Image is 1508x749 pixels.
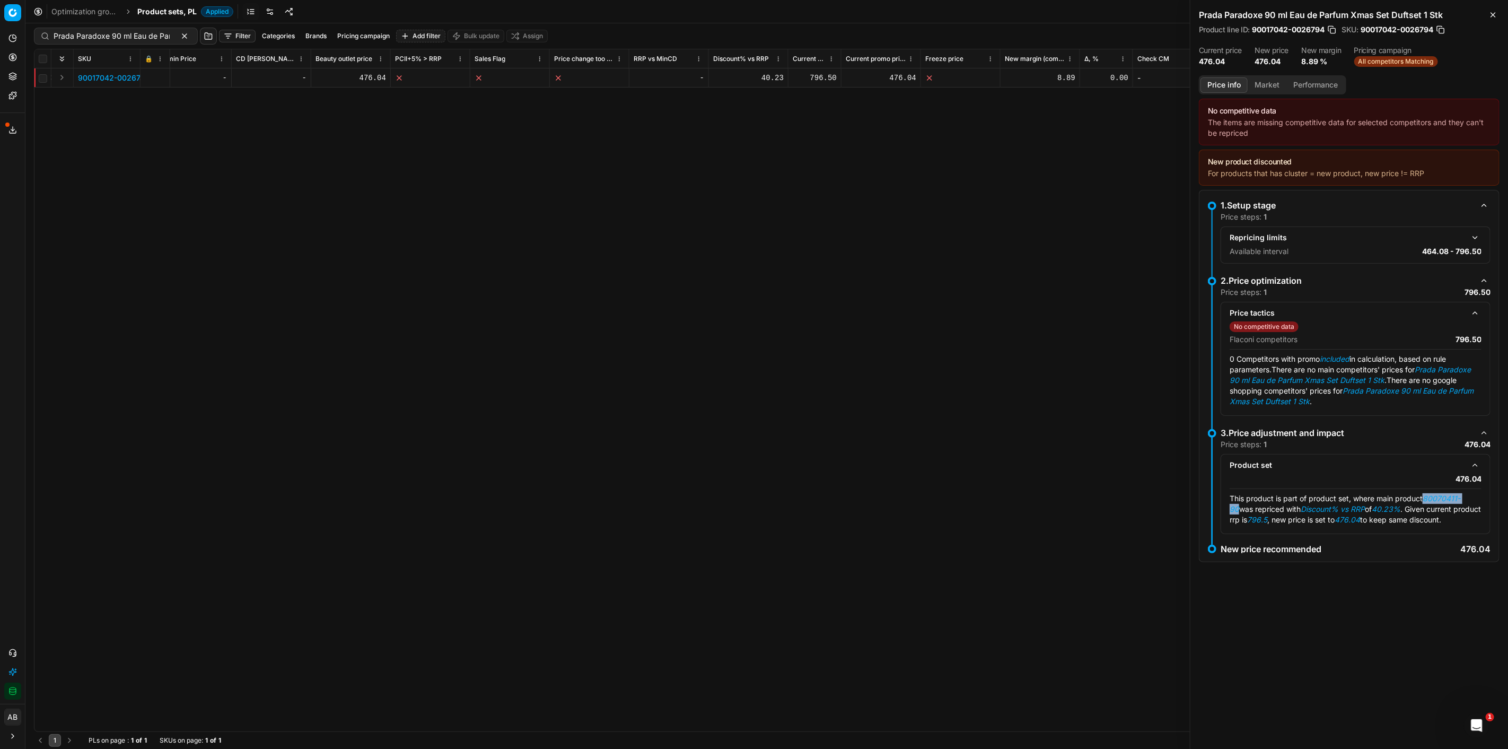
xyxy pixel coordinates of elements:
div: 3.Price adjustment and impact [1221,426,1474,439]
p: Price steps: [1221,439,1267,450]
span: Price change too high [554,55,614,63]
dt: New margin [1301,47,1342,54]
button: Expand [56,71,68,84]
span: There are no main competitors' prices for . [1230,365,1471,385]
span: Δ, % [1084,55,1099,63]
p: 796.50 [1465,287,1491,298]
span: Current price [793,55,826,63]
button: 1 [49,734,61,747]
button: Go to next page [63,734,76,747]
dd: 476.04 [1255,56,1288,67]
button: Bulk update [448,30,504,42]
span: All competitors Matching [1354,56,1438,67]
div: : [89,736,147,745]
input: Search by SKU or title [54,31,170,41]
p: 476.04 [1465,439,1491,450]
span: Product sets, PL [137,6,197,17]
strong: 1 [218,736,221,745]
span: CD min Price [156,55,196,63]
div: New product discounted [1208,156,1491,167]
div: 40.23 [713,73,784,83]
span: Product sets, PLApplied [137,6,233,17]
a: Optimization groups [51,6,119,17]
span: 90017042-0026794 [1361,24,1433,35]
strong: 1 [1264,212,1267,221]
span: Check CM [1137,55,1169,63]
span: Applied [201,6,233,17]
span: AB [5,709,21,725]
button: Market [1248,77,1286,93]
iframe: Intercom live chat [1464,713,1489,738]
p: Available interval [1230,246,1288,257]
p: 476.04 [1456,474,1481,484]
div: - [156,73,227,83]
div: The items are missing competitive data for selected competitors and they can't be repriced [1208,117,1491,138]
div: 1.Setup stage [1221,199,1474,212]
button: Filter [219,30,256,42]
div: Price tactics [1230,308,1465,318]
div: 796.50 [793,73,837,83]
span: Current promo price [846,55,906,63]
strong: 1 [131,736,134,745]
dd: 476.04 [1199,56,1242,67]
span: PCII+5% > RRP [395,55,442,63]
span: 🔒 [145,55,153,63]
span: SKU : [1342,26,1358,33]
button: Add filter [396,30,445,42]
strong: 1 [144,736,147,745]
p: No competitive data [1234,323,1294,331]
span: There are no google shopping competitors' prices for . [1230,376,1474,406]
span: New margin (common), % [1005,55,1065,63]
div: 2.Price optimization [1221,274,1474,287]
button: Price info [1200,77,1248,93]
div: - [634,73,704,83]
p: Price steps: [1221,287,1267,298]
span: 1 [1486,713,1494,721]
span: This product is part of product set, where main product was repriced with of . Given current prod... [1230,494,1481,524]
span: 0 Competitors with promo in calculation, based on rule parameters. [1230,354,1446,374]
button: Performance [1286,77,1345,93]
td: - [1133,68,1213,88]
button: Go to previous page [34,734,47,747]
button: AB [4,709,21,726]
button: Categories [258,30,299,42]
em: Prada Paradoxe 90 ml Eau de Parfum Xmas Set Duftset 1 Stk [1230,386,1474,406]
nav: breadcrumb [51,6,233,17]
button: Brands [301,30,331,42]
span: Beauty outlet price [315,55,372,63]
h2: Prada Paradoxe 90 ml Eau de Parfum Xmas Set Duftset 1 Stk [1199,8,1500,21]
strong: of [210,736,216,745]
button: Expand all [56,53,68,65]
div: No competitive data [1208,106,1491,116]
span: Freeze price [925,55,963,63]
span: SKU [78,55,91,63]
dd: 8.89 % [1301,56,1342,67]
div: Repricing limits [1230,232,1465,243]
button: Pricing campaign [333,30,394,42]
dt: Pricing campaign [1354,47,1438,54]
span: Sales Flag [475,55,505,63]
p: Flaconi competitors [1230,334,1297,345]
strong: of [136,736,142,745]
div: 8.89 [1005,73,1075,83]
span: 90017042-0026794 [1252,24,1325,35]
strong: 1 [205,736,208,745]
p: 796.50 [1456,334,1481,345]
span: PLs on page [89,736,125,745]
button: 90017042-0026794 [78,73,150,83]
div: 476.04 [846,73,916,83]
p: Price steps: [1221,212,1267,222]
div: - [236,73,306,83]
span: CD [PERSON_NAME] [236,55,296,63]
span: RRP vs MinCD [634,55,677,63]
div: Product set [1230,460,1465,471]
p: 464.08 - 796.50 [1422,246,1481,257]
p: New price recommended [1221,545,1321,553]
em: Discount% vs RRP [1301,504,1365,513]
em: 40.23% [1372,504,1400,513]
dt: New price [1255,47,1288,54]
strong: 1 [1264,440,1267,449]
em: included [1320,354,1349,363]
div: 0.00 [1084,73,1128,83]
